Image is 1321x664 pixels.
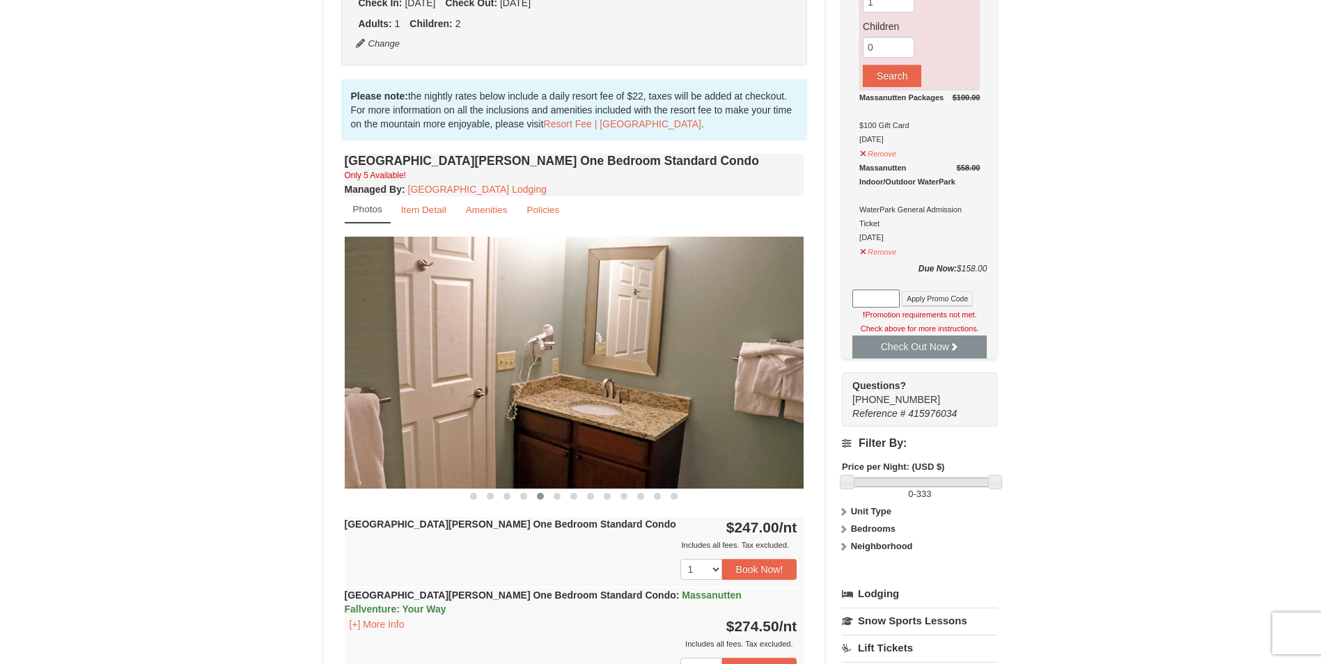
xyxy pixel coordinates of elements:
[842,608,997,633] a: Snow Sports Lessons
[851,523,896,534] strong: Bedrooms
[859,242,897,259] button: Remove
[852,379,972,405] span: [PHONE_NUMBER]
[852,408,905,419] span: Reference #
[345,637,797,651] div: Includes all fees. Tax excluded.
[359,18,392,29] strong: Adults:
[676,590,680,601] span: :
[842,461,944,472] strong: Price per Night: (USD $)
[726,519,797,535] strong: $247.00
[863,19,976,33] label: Children
[863,310,866,319] strong: !
[852,380,906,391] strong: Questions?
[526,205,559,215] small: Policies
[408,184,547,195] a: [GEOGRAPHIC_DATA] Lodging
[842,581,997,606] a: Lodging
[395,18,400,29] span: 1
[466,205,508,215] small: Amenities
[345,237,804,488] img: 18876286-192-1d41a47c.jpg
[902,291,973,306] button: Apply Promo Code
[953,93,980,102] del: $100.00
[341,79,808,141] div: the nightly rates below include a daily resort fee of $22, taxes will be added at checkout. For m...
[957,164,980,172] del: $58.00
[392,196,455,223] a: Item Detail
[908,408,957,419] span: 415976034
[859,161,980,244] div: WaterPark General Admission Ticket [DATE]
[852,262,987,290] div: $158.00
[851,541,913,551] strong: Neighborhood
[852,308,987,335] div: Promotion requirements not met. Check above for more instructions.
[842,437,997,450] h4: Filter By:
[345,171,406,180] small: Only 5 Available!
[842,487,997,501] label: -
[779,618,797,634] span: /nt
[859,161,980,189] div: Massanutten Indoor/Outdoor WaterPark
[908,489,913,499] span: 0
[779,519,797,535] span: /nt
[409,18,452,29] strong: Children:
[544,118,701,129] a: Resort Fee | [GEOGRAPHIC_DATA]
[345,196,391,223] a: Photos
[345,184,402,195] span: Managed By
[517,196,568,223] a: Policies
[345,519,676,530] strong: [GEOGRAPHIC_DATA][PERSON_NAME] One Bedroom Standard Condo
[351,90,408,102] strong: Please note:
[345,590,742,615] strong: [GEOGRAPHIC_DATA][PERSON_NAME] One Bedroom Standard Condo
[345,617,409,632] button: [+] More Info
[852,335,987,358] button: Check Out Now
[859,90,980,146] div: $100 Gift Card [DATE]
[353,204,382,214] small: Photos
[851,506,891,516] strong: Unit Type
[863,65,921,87] button: Search
[345,538,797,552] div: Includes all fees. Tax excluded.
[919,264,957,274] strong: Due Now:
[859,90,980,104] div: Massanutten Packages
[722,559,797,580] button: Book Now!
[345,154,804,168] h4: [GEOGRAPHIC_DATA][PERSON_NAME] One Bedroom Standard Condo
[401,205,446,215] small: Item Detail
[457,196,517,223] a: Amenities
[859,143,897,161] button: Remove
[345,184,405,195] strong: :
[455,18,461,29] span: 2
[916,489,932,499] span: 333
[355,36,401,52] button: Change
[842,635,997,661] a: Lift Tickets
[726,618,779,634] span: $274.50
